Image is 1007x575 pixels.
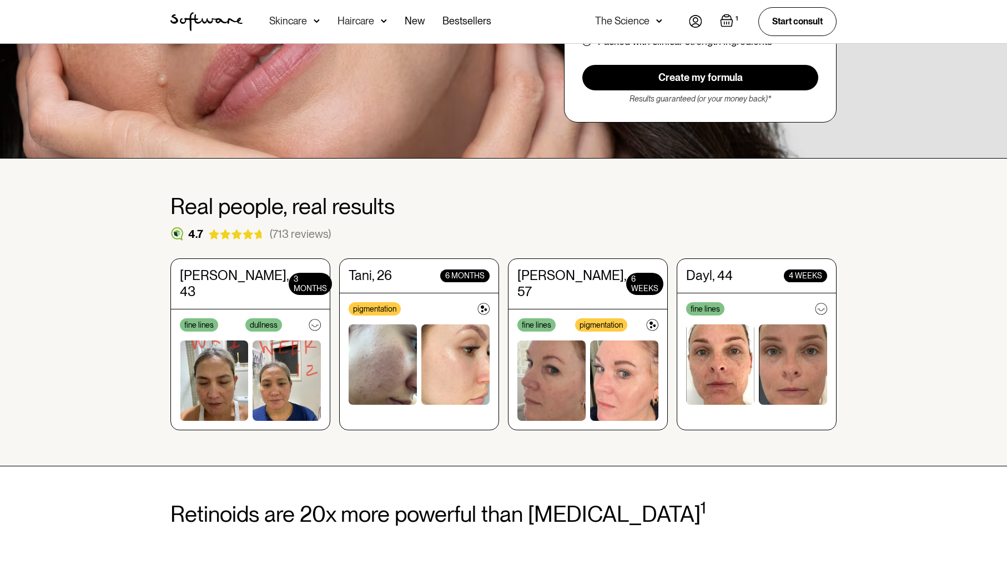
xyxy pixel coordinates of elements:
img: Jessica Shaham before [180,340,248,421]
sup: 1 [701,497,706,517]
img: woman cheek with acne [517,340,586,421]
div: 3 Months [289,273,332,295]
div: dullness [245,318,282,332]
div: pigmentation [349,302,401,316]
img: reviews logo [170,227,184,241]
div: Tani, 26 [349,268,392,284]
a: Start consult [758,7,837,35]
div: Skincare [269,16,307,27]
div: Haircare [338,16,374,27]
a: (713 reviews) [270,227,331,241]
div: fine lines [517,318,556,332]
div: 6 months [440,269,490,282]
h2: Retinoids are 20x more powerful than [MEDICAL_DATA] [170,502,837,526]
div: fine lines [180,318,218,332]
img: Software Logo [170,12,243,31]
img: reviews stars [208,229,265,240]
img: a woman's cheek without acne [421,324,490,405]
img: arrow down [381,16,387,27]
img: Dayl Kelly after [759,324,827,405]
a: Create my formula [582,65,818,90]
em: Results guaranteed (or your money back)* [630,94,771,103]
div: The Science [595,16,649,27]
div: pigmentation [575,318,627,332]
img: a woman's cheek without acne [590,340,658,421]
img: Jessica Shaham after [253,340,321,421]
div: fine lines [686,302,724,316]
div: Dayl, 44 [686,268,733,284]
div: [PERSON_NAME], 57 [517,268,626,300]
h2: Real people, real results [170,194,837,218]
img: Dayl Kelly before [686,324,754,405]
img: arrow down [314,16,320,27]
div: [PERSON_NAME], 43 [180,268,289,300]
a: home [170,12,243,31]
div: 6 weeks [626,273,663,295]
div: 4.7 [188,227,203,241]
div: 4 weeks [784,269,827,282]
a: Open cart containing 1 items [720,14,741,29]
img: woman cheek with acne [349,324,417,405]
div: 1 [733,14,741,24]
img: arrow down [656,16,662,27]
